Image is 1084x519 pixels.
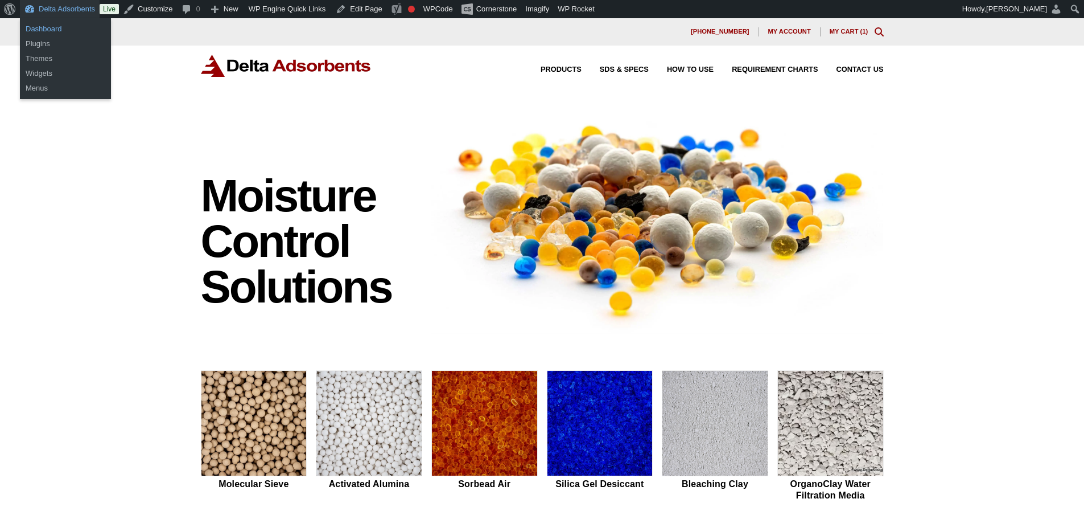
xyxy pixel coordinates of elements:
span: How to Use [667,66,714,73]
a: [PHONE_NUMBER] [682,27,759,36]
h2: Silica Gel Desiccant [547,479,653,489]
span: SDS & SPECS [600,66,649,73]
div: Focus keyphrase not set [408,6,415,13]
span: Contact Us [836,66,884,73]
a: OrganoClay Water Filtration Media [777,370,884,502]
a: Menus [20,81,111,96]
a: Sorbead Air [431,370,538,502]
a: Dashboard [20,22,111,36]
span: 1 [862,28,865,35]
img: Delta Adsorbents [201,55,372,77]
div: Toggle Modal Content [875,27,884,36]
a: Plugins [20,36,111,51]
a: My account [759,27,821,36]
a: Activated Alumina [316,370,422,502]
a: Bleaching Clay [662,370,768,502]
ul: Delta Adsorbents [20,18,111,55]
h1: Moisture Control Solutions [201,173,421,310]
span: [PERSON_NAME] [986,5,1047,13]
a: SDS & SPECS [582,66,649,73]
img: Image [431,104,884,334]
a: Requirement Charts [714,66,818,73]
a: Products [522,66,582,73]
a: My Cart (1) [830,28,868,35]
a: Silica Gel Desiccant [547,370,653,502]
h2: Activated Alumina [316,479,422,489]
span: My account [768,28,811,35]
ul: Delta Adsorbents [20,48,111,99]
a: Molecular Sieve [201,370,307,502]
h2: Molecular Sieve [201,479,307,489]
h2: Sorbead Air [431,479,538,489]
span: [PHONE_NUMBER] [691,28,749,35]
span: Requirement Charts [732,66,818,73]
a: Contact Us [818,66,884,73]
span: Products [541,66,582,73]
a: How to Use [649,66,714,73]
a: Live [100,4,119,14]
a: Themes [20,51,111,66]
h2: OrganoClay Water Filtration Media [777,479,884,500]
a: Widgets [20,66,111,81]
h2: Bleaching Clay [662,479,768,489]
